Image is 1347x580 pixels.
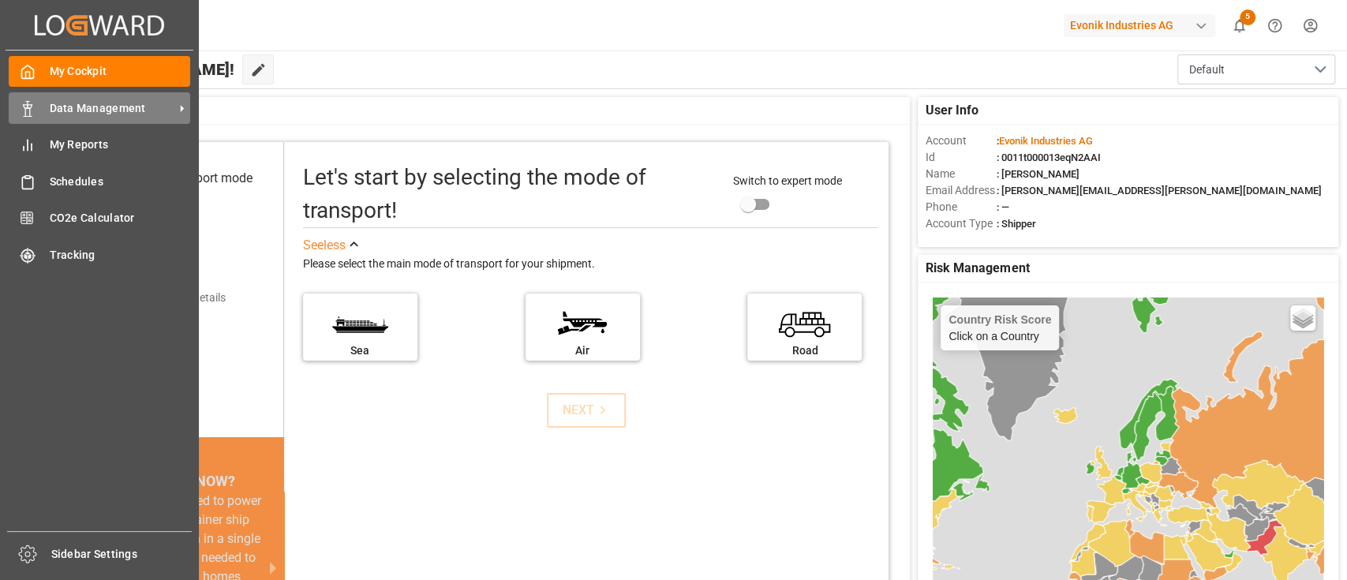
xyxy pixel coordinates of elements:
div: Air [533,342,632,359]
div: Select transport mode [130,169,253,188]
span: Default [1189,62,1225,78]
div: Click on a Country [949,313,1051,342]
span: Switch to expert mode [733,174,842,187]
button: open menu [1177,54,1335,84]
div: Please select the main mode of transport for your shipment. [303,255,878,274]
span: Email Address [926,182,997,199]
div: Sea [311,342,410,359]
div: Evonik Industries AG [1064,14,1215,37]
span: 5 [1240,9,1255,25]
span: : — [997,201,1009,213]
span: User Info [926,101,978,120]
a: My Reports [9,129,190,160]
span: Id [926,149,997,166]
span: Evonik Industries AG [999,135,1093,147]
span: Phone [926,199,997,215]
button: Evonik Industries AG [1064,10,1222,40]
span: CO2e Calculator [50,210,191,226]
button: NEXT [547,393,626,428]
span: Account [926,133,997,149]
div: NEXT [563,401,611,420]
span: My Reports [50,137,191,153]
span: Sidebar Settings [51,546,193,563]
span: Risk Management [926,259,1029,278]
h4: Country Risk Score [949,313,1051,326]
span: My Cockpit [50,63,191,80]
a: Schedules [9,166,190,196]
button: show 5 new notifications [1222,8,1257,43]
span: : [PERSON_NAME] [997,168,1079,180]
a: My Cockpit [9,56,190,87]
span: : 0011t000013eqN2AAI [997,152,1101,163]
span: Data Management [50,100,174,117]
span: : [PERSON_NAME][EMAIL_ADDRESS][PERSON_NAME][DOMAIN_NAME] [997,185,1322,196]
div: Road [755,342,854,359]
span: Tracking [50,247,191,264]
a: CO2e Calculator [9,203,190,234]
span: Name [926,166,997,182]
span: Account Type [926,215,997,232]
div: See less [303,236,346,255]
a: Tracking [9,239,190,270]
span: : Shipper [997,218,1036,230]
button: Help Center [1257,8,1293,43]
span: Schedules [50,174,191,190]
a: Layers [1290,305,1315,331]
span: : [997,135,1093,147]
div: Let's start by selecting the mode of transport! [303,161,717,227]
